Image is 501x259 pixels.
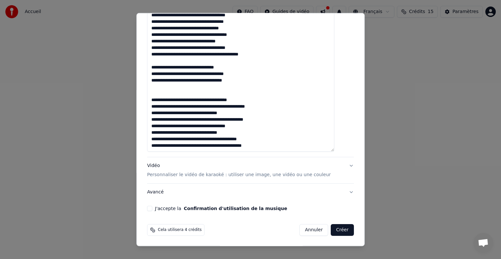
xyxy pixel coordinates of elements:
label: J'accepte la [155,206,287,211]
button: Avancé [147,184,354,201]
button: J'accepte la [184,206,287,211]
button: Annuler [299,224,328,236]
div: Vidéo [147,162,331,178]
button: VidéoPersonnaliser le vidéo de karaoké : utiliser une image, une vidéo ou une couleur [147,157,354,183]
button: Créer [331,224,354,236]
span: Cela utilisera 4 crédits [158,227,202,233]
p: Personnaliser le vidéo de karaoké : utiliser une image, une vidéo ou une couleur [147,172,331,178]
